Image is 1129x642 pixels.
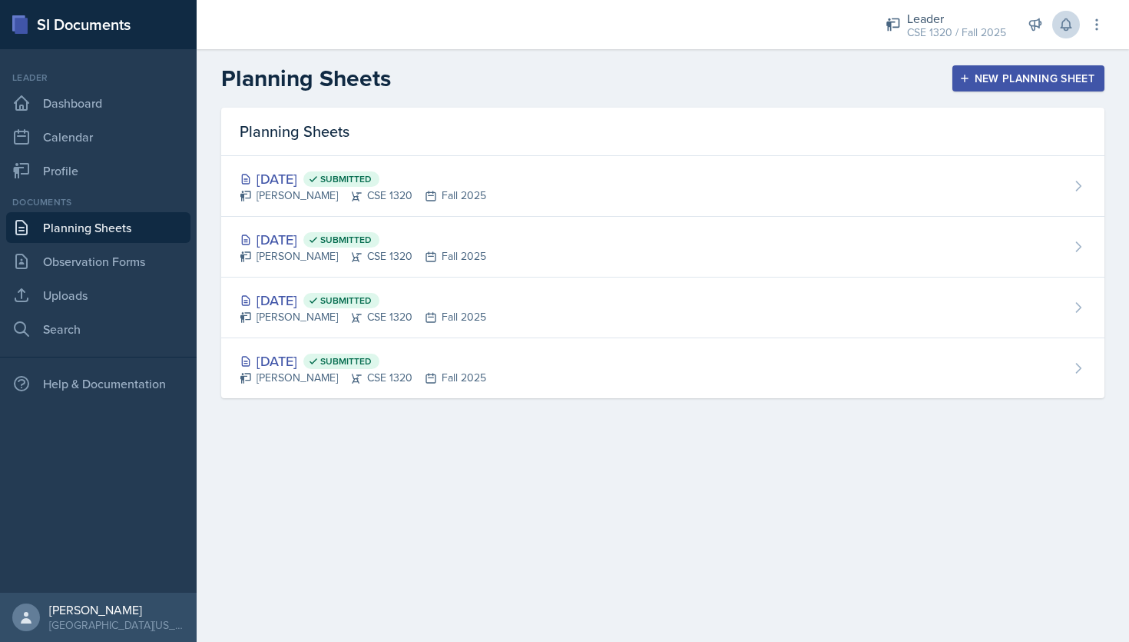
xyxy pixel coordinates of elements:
a: [DATE] Submitted [PERSON_NAME]CSE 1320Fall 2025 [221,338,1104,398]
span: Submitted [320,294,372,307]
h2: Planning Sheets [221,65,391,92]
a: [DATE] Submitted [PERSON_NAME]CSE 1320Fall 2025 [221,217,1104,278]
a: [DATE] Submitted [PERSON_NAME]CSE 1320Fall 2025 [221,156,1104,217]
a: Dashboard [6,88,190,118]
div: [DATE] [240,168,486,189]
div: Help & Documentation [6,368,190,399]
div: Documents [6,195,190,209]
a: Planning Sheets [6,212,190,243]
div: Leader [6,71,190,85]
span: Submitted [320,355,372,368]
div: [DATE] [240,351,486,371]
a: Calendar [6,121,190,152]
div: [PERSON_NAME] CSE 1320 Fall 2025 [240,188,486,204]
a: Search [6,314,190,344]
div: New Planning Sheet [962,72,1094,85]
a: Profile [6,155,190,186]
div: [PERSON_NAME] CSE 1320 Fall 2025 [240,370,486,386]
div: Planning Sheets [221,108,1104,156]
div: Leader [907,9,1006,28]
div: [GEOGRAPHIC_DATA][US_STATE] [49,617,184,633]
span: Submitted [320,234,372,246]
a: Uploads [6,280,190,311]
a: [DATE] Submitted [PERSON_NAME]CSE 1320Fall 2025 [221,278,1104,338]
div: [PERSON_NAME] CSE 1320 Fall 2025 [240,248,486,264]
div: [DATE] [240,290,486,311]
div: CSE 1320 / Fall 2025 [907,25,1006,41]
div: [PERSON_NAME] CSE 1320 Fall 2025 [240,309,486,325]
div: [DATE] [240,229,486,250]
a: Observation Forms [6,246,190,277]
span: Submitted [320,173,372,185]
div: [PERSON_NAME] [49,602,184,617]
button: New Planning Sheet [952,65,1104,91]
